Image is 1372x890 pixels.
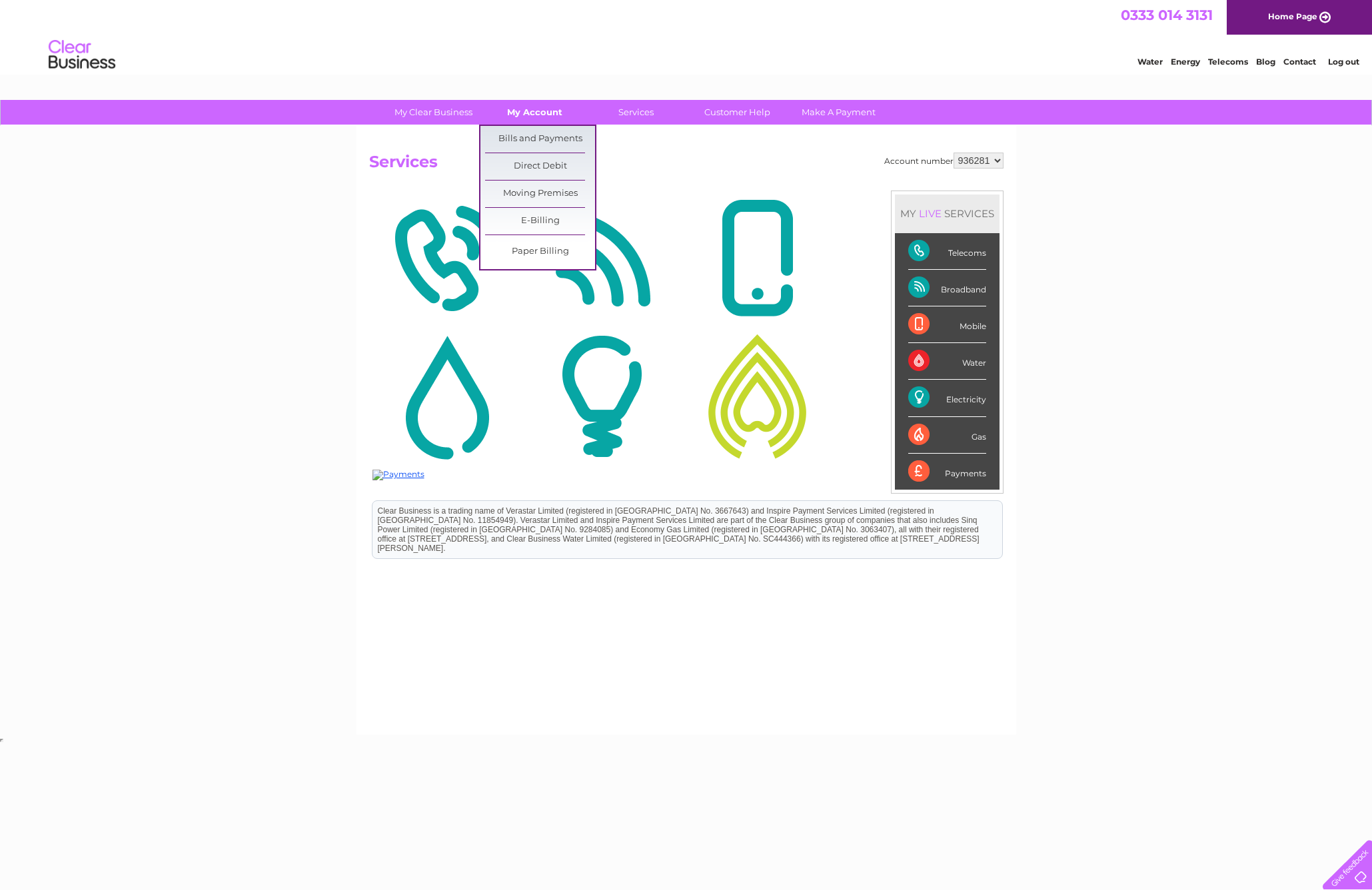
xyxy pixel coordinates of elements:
div: LIVE [916,207,944,220]
a: 0333 014 3131 [1121,7,1213,23]
a: Log out [1328,57,1359,67]
a: Customer Help [682,100,792,125]
img: logo.png [48,35,116,75]
div: Telecoms [908,233,986,270]
img: Gas [683,332,832,461]
div: Payments [908,454,986,490]
div: Mobile [908,306,986,343]
a: Make A Payment [784,100,894,125]
div: Gas [908,417,986,454]
img: Water [372,332,521,461]
img: Payments [372,470,424,480]
a: Water [1137,57,1163,67]
a: Services [581,100,691,125]
a: Contact [1283,57,1316,67]
a: Bills and Payments [485,126,595,153]
img: Mobile [683,194,832,323]
a: Telecoms [1208,57,1248,67]
a: My Clear Business [378,100,488,125]
a: My Account [480,100,590,125]
h2: Services [369,153,1004,178]
a: Energy [1171,57,1200,67]
a: Paper Billing [485,238,595,265]
a: Direct Debit [485,153,595,180]
div: MY SERVICES [895,195,1000,232]
img: Electricity [528,332,676,461]
a: Blog [1256,57,1275,67]
div: Account number [884,153,1004,169]
div: Water [908,343,986,380]
div: Clear Business is a trading name of Verastar Limited (registered in [GEOGRAPHIC_DATA] No. 3667643... [3,7,633,65]
div: Broadband [908,270,986,306]
a: E-Billing [485,208,595,234]
a: Moving Premises [485,181,595,207]
img: Telecoms [372,194,521,323]
img: Broadband [528,194,676,323]
div: Electricity [908,380,986,416]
